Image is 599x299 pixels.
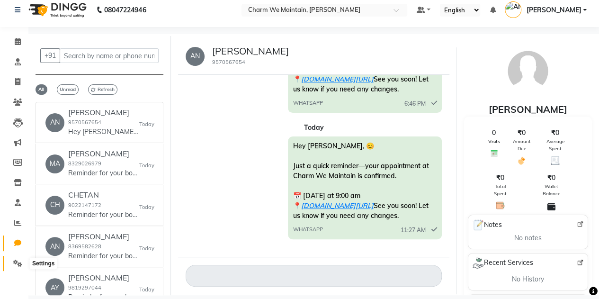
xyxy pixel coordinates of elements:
span: Total Spent [488,183,513,197]
img: Total Spent Icon [496,201,505,210]
h6: CHETAN [68,190,139,199]
p: Reminder for your booking for GFC at Charm We Maintain, [GEOGRAPHIC_DATA] on [DATE] 11:30 AM. Cal... [68,168,139,178]
img: ANJANI SHARMA [505,1,521,18]
div: AY [45,278,64,297]
input: Search by name or phone number [60,48,159,63]
span: Visits [488,138,500,145]
span: ₹0 [547,173,555,183]
span: Refresh [88,84,117,95]
div: AN [45,113,64,132]
span: Wallet Balance [535,183,567,197]
span: [PERSON_NAME] [526,5,581,15]
span: No notes [514,233,542,243]
span: Recent Services [472,257,533,269]
h5: [PERSON_NAME] [212,45,289,57]
span: Unread [57,84,79,95]
a: [DOMAIN_NAME][URL] [301,201,373,210]
span: 0 [492,128,496,138]
p: Reminder for your booking for CO2 FRACTIONAL LASER at Charm We Maintain, Andheri on [DATE] 11:30 ... [68,210,139,220]
small: Today [139,120,154,128]
div: [PERSON_NAME] [464,102,592,117]
span: 6:46 PM [404,100,426,108]
small: Today [139,286,154,294]
span: ₹0 [518,128,526,138]
span: 11:27 AM [401,226,426,235]
div: CH [45,196,64,215]
h6: [PERSON_NAME] [68,273,139,282]
span: WHATSAPP [293,226,322,234]
span: ₹0 [496,173,504,183]
span: Average Spent [543,138,567,152]
img: Amount Due Icon [517,156,526,165]
span: ₹0 [551,128,559,138]
div: AN [45,237,64,256]
button: +91 [40,48,60,63]
h6: [PERSON_NAME] [68,232,139,241]
small: 9570567654 [212,59,245,65]
span: All [36,84,47,95]
div: AN [186,47,205,66]
small: 9819297044 [68,284,101,291]
small: Today [139,245,154,253]
p: Hey [PERSON_NAME], 😊 Just a quick reminder—your appointment at Charm We Maintain is confirmed. 📅 ... [68,127,139,137]
small: Today [139,162,154,170]
span: Amount Due [511,138,532,152]
span: WHATSAPP [293,99,322,107]
strong: Today [304,123,324,132]
div: MA [45,154,64,173]
small: 9022147172 [68,202,101,208]
h6: [PERSON_NAME] [68,108,139,117]
small: 8329026979 [68,160,101,167]
div: Settings [30,258,57,269]
h6: [PERSON_NAME] [68,149,139,158]
small: 9570567654 [68,119,101,126]
span: No History [512,274,544,284]
span: Hey [PERSON_NAME], 😊 Just a quick reminder—your appointment at Charm We Maintain is confirmed. 📅 ... [293,142,429,220]
small: Today [139,203,154,211]
img: Average Spent Icon [551,156,560,165]
span: Notes [472,219,502,231]
small: 8369582628 [68,243,101,250]
img: avatar [504,47,552,95]
a: [DOMAIN_NAME][URL] [301,75,373,83]
p: Reminder for your booking for LASER HAIR REDUCTION at Charm We Maintain, Andheri on [DATE] 11:00 ... [68,251,139,261]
